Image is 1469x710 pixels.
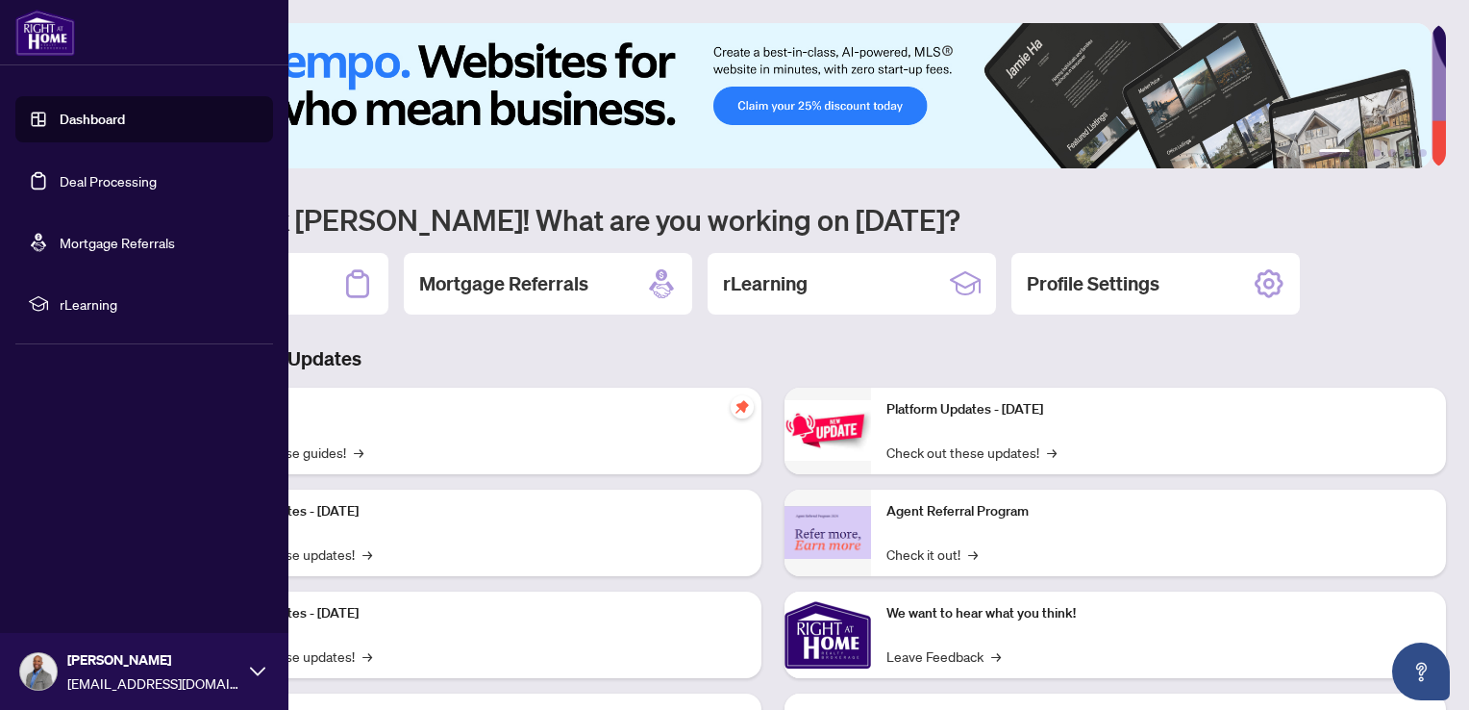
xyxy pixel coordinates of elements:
p: Platform Updates - [DATE] [202,603,746,624]
a: Deal Processing [60,172,157,190]
p: Agent Referral Program [886,501,1431,522]
h1: Welcome back [PERSON_NAME]! What are you working on [DATE]? [100,201,1446,238]
img: Profile Icon [20,653,57,690]
h2: rLearning [723,270,808,297]
p: We want to hear what you think! [886,603,1431,624]
a: Dashboard [60,111,125,128]
a: Check it out!→ [886,544,978,565]
h2: Mortgage Referrals [419,270,588,297]
button: 4 [1388,149,1396,157]
span: rLearning [60,293,260,315]
img: Slide 0 [100,23,1432,168]
button: Open asap [1392,643,1450,700]
p: Self-Help [202,399,746,420]
span: pushpin [731,395,754,418]
p: Platform Updates - [DATE] [886,399,1431,420]
a: Check out these updates!→ [886,442,1057,463]
span: → [362,544,372,565]
button: 3 [1373,149,1381,157]
img: We want to hear what you think! [784,592,871,678]
img: logo [15,10,75,56]
img: Platform Updates - June 23, 2025 [784,400,871,461]
span: → [1047,442,1057,463]
span: → [354,442,363,463]
span: [EMAIL_ADDRESS][DOMAIN_NAME] [67,672,240,694]
button: 5 [1404,149,1411,157]
a: Leave Feedback→ [886,646,1001,667]
button: 6 [1419,149,1427,157]
span: → [362,646,372,667]
h3: Brokerage & Industry Updates [100,345,1446,372]
p: Platform Updates - [DATE] [202,501,746,522]
h2: Profile Settings [1027,270,1159,297]
img: Agent Referral Program [784,506,871,559]
button: 2 [1357,149,1365,157]
span: → [991,646,1001,667]
span: → [968,544,978,565]
button: 1 [1319,149,1350,157]
a: Mortgage Referrals [60,234,175,251]
span: [PERSON_NAME] [67,649,240,671]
